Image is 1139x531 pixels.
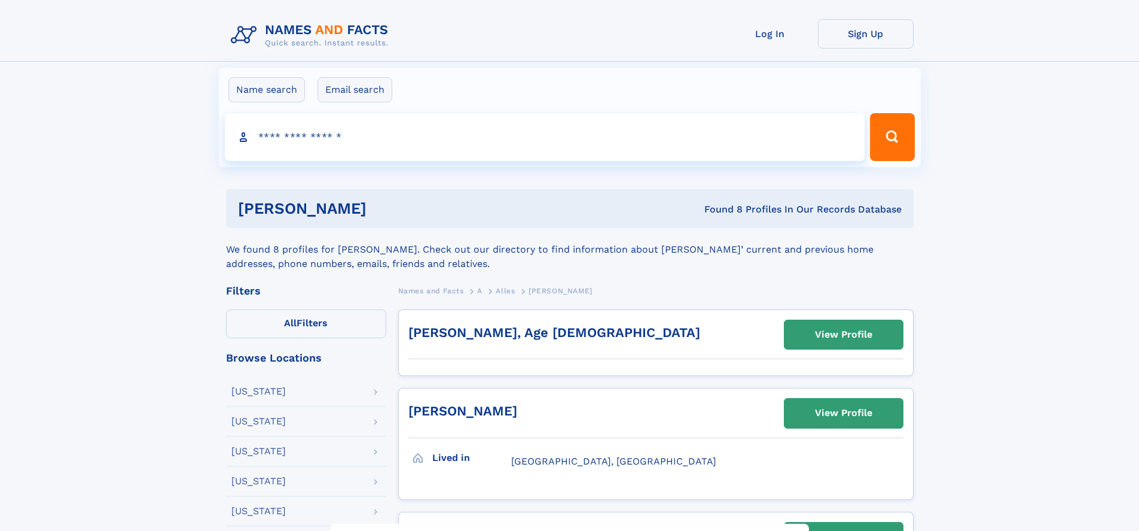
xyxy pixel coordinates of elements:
[784,399,903,427] a: View Profile
[529,287,593,295] span: [PERSON_NAME]
[231,417,286,426] div: [US_STATE]
[511,456,716,467] span: [GEOGRAPHIC_DATA], [GEOGRAPHIC_DATA]
[784,320,903,349] a: View Profile
[432,448,511,468] h3: Lived in
[870,113,914,161] button: Search Button
[317,77,392,102] label: Email search
[815,321,872,348] div: View Profile
[408,403,517,418] a: [PERSON_NAME]
[231,387,286,396] div: [US_STATE]
[226,19,398,51] img: Logo Names and Facts
[408,325,700,340] a: [PERSON_NAME], Age [DEMOGRAPHIC_DATA]
[231,447,286,456] div: [US_STATE]
[226,353,386,363] div: Browse Locations
[228,77,305,102] label: Name search
[226,310,386,338] label: Filters
[226,286,386,296] div: Filters
[231,506,286,516] div: [US_STATE]
[722,19,818,48] a: Log In
[398,283,464,298] a: Names and Facts
[496,283,515,298] a: Alles
[477,287,483,295] span: A
[238,201,536,216] h1: [PERSON_NAME]
[284,317,297,329] span: All
[815,399,872,427] div: View Profile
[225,113,865,161] input: search input
[818,19,914,48] a: Sign Up
[477,283,483,298] a: A
[231,477,286,486] div: [US_STATE]
[496,287,515,295] span: Alles
[226,228,914,271] div: We found 8 profiles for [PERSON_NAME]. Check out our directory to find information about [PERSON_...
[535,203,902,216] div: Found 8 Profiles In Our Records Database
